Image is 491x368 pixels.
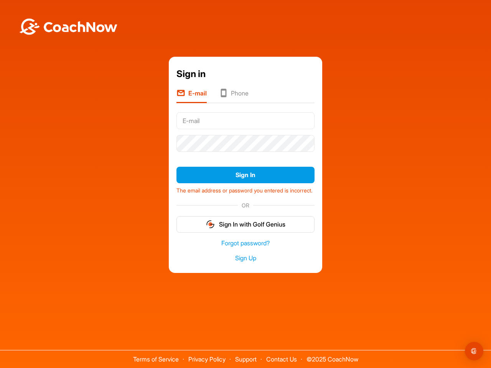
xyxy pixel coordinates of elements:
[133,355,179,363] a: Terms of Service
[465,342,483,360] div: Open Intercom Messenger
[176,89,207,103] li: E-mail
[176,112,315,129] input: E-mail
[176,184,315,195] div: The email address or password you entered is incorrect.
[176,239,315,248] a: Forgot password?
[303,350,362,362] span: © 2025 CoachNow
[266,355,297,363] a: Contact Us
[176,216,315,233] button: Sign In with Golf Genius
[188,355,226,363] a: Privacy Policy
[18,18,118,35] img: BwLJSsUCoWCh5upNqxVrqldRgqLPVwmV24tXu5FoVAoFEpwwqQ3VIfuoInZCoVCoTD4vwADAC3ZFMkVEQFDAAAAAElFTkSuQmCC
[176,167,315,183] button: Sign In
[176,67,315,81] div: Sign in
[235,355,257,363] a: Support
[176,254,315,263] a: Sign Up
[206,220,215,229] img: gg_logo
[219,89,249,103] li: Phone
[238,201,253,209] span: OR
